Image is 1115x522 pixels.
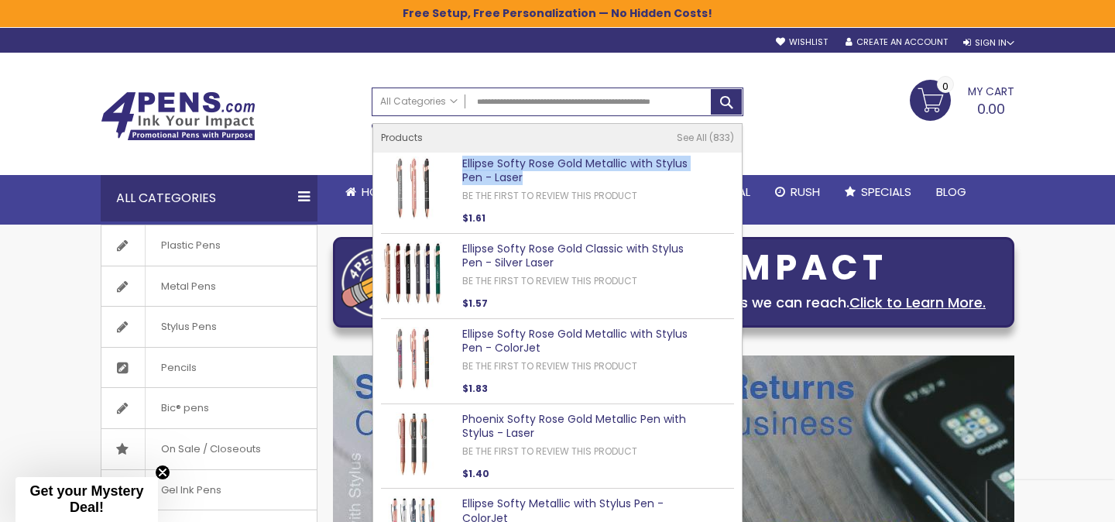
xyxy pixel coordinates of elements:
a: Gel Ink Pens [101,470,317,510]
span: Stylus Pens [145,307,232,347]
a: Stylus Pens [101,307,317,347]
a: Home [333,175,406,209]
img: four_pen_logo.png [341,247,419,318]
span: Metal Pens [145,266,232,307]
a: See All 833 [677,132,734,144]
a: Phoenix Softy Rose Gold Metallic Pen with Stylus - Laser [462,411,686,441]
a: Metal Pens [101,266,317,307]
a: Rush [763,175,832,209]
a: Be the first to review this product [462,274,637,287]
span: 0 [942,79,949,94]
a: Specials [832,175,924,209]
div: All Categories [101,175,317,222]
div: Free shipping on pen orders over $199 [614,116,744,147]
span: 833 [709,131,734,144]
span: $1.57 [462,297,488,310]
img: Ellipse Softy Rose Gold Metallic with Stylus Pen - ColorJet [381,327,444,390]
a: Blog [924,175,979,209]
a: Ellipse Softy Rose Gold Metallic with Stylus Pen - ColorJet [462,326,688,356]
a: Create an Account [846,36,948,48]
span: Blog [936,184,966,200]
img: Ellipse Softy Rose Gold Metallic with Stylus Pen - Laser [381,156,444,220]
span: On Sale / Closeouts [145,429,276,469]
img: Ellipse Softy Rose Gold Classic with Stylus Pen - Silver Laser [381,242,444,305]
span: Pencils [145,348,212,388]
span: Bic® pens [145,388,225,428]
div: Sign In [963,37,1014,49]
a: Wishlist [776,36,828,48]
span: Get your Mystery Deal! [29,483,143,515]
span: 0.00 [977,99,1005,118]
img: Phoenix Softy Rose Gold Metallic Pen with Stylus - Laser [381,412,444,476]
a: Bic® pens [101,388,317,428]
span: $1.40 [462,467,489,480]
iframe: Google Customer Reviews [987,480,1115,522]
button: Close teaser [155,465,170,480]
span: Products [381,131,423,144]
span: Plastic Pens [145,225,236,266]
a: Pencils [101,348,317,388]
a: Be the first to review this product [462,189,637,202]
a: 0.00 0 [910,80,1014,118]
span: Home [362,184,393,200]
a: Be the first to review this product [462,359,637,373]
span: All Categories [380,95,458,108]
div: Get your Mystery Deal!Close teaser [15,477,158,522]
a: Ellipse Softy Rose Gold Metallic with Stylus Pen - Laser [462,156,688,186]
a: Be the first to review this product [462,445,637,458]
span: $1.83 [462,382,488,395]
a: On Sale / Closeouts [101,429,317,469]
span: Specials [861,184,911,200]
span: See All [677,131,707,144]
span: Rush [791,184,820,200]
img: 4Pens Custom Pens and Promotional Products [101,91,256,141]
span: $1.61 [462,211,485,225]
span: Gel Ink Pens [145,470,237,510]
a: Click to Learn More. [849,293,986,312]
a: Plastic Pens [101,225,317,266]
a: All Categories [372,88,465,114]
a: Ellipse Softy Rose Gold Classic with Stylus Pen - Silver Laser [462,241,684,271]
